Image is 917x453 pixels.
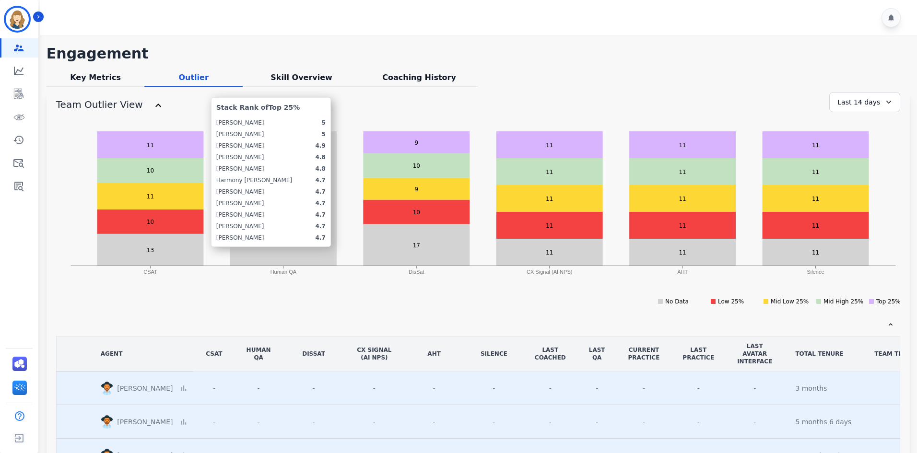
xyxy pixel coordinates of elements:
text: 11 [546,222,553,229]
div: - [589,417,605,427]
text: 13 [147,247,154,254]
text: Silence [807,269,824,275]
div: LAST AVATAR INTERFACE [737,342,772,365]
text: CSAT [143,269,157,275]
div: - [294,416,334,428]
text: 10 [412,163,420,169]
span: - [737,417,772,427]
text: 11 [812,169,819,175]
div: [PERSON_NAME] [216,130,264,138]
div: [PERSON_NAME] [216,165,264,173]
text: 11 [679,169,686,175]
text: 11 [147,142,154,149]
div: CURRENT PRACTICE [628,346,660,361]
div: Key Metrics [47,72,145,87]
text: 11 [147,193,154,200]
div: - [247,383,271,394]
text: 11 [546,249,553,256]
text: CX Signal (AI NPS) [527,269,572,275]
text: 17 [412,242,420,249]
div: [PERSON_NAME] [216,188,264,196]
div: - [205,383,223,394]
h1: Team Outlier View [56,98,143,111]
div: - [628,383,660,393]
div: - [294,383,334,394]
div: Human QA [247,346,271,361]
text: 11 [679,249,686,256]
div: - [682,383,714,393]
div: TOTAL TENURE [795,350,843,358]
img: Rounded avatar [101,415,113,429]
div: - [476,416,512,428]
text: Top 25% [876,298,901,305]
div: LAST QA [589,346,605,361]
text: 11 [546,196,553,202]
div: LAST PRACTICE [682,346,714,361]
div: Last 14 days [829,92,900,112]
div: Stack Rank of [216,103,326,112]
div: 4.9 [316,142,326,150]
text: 11 [679,222,686,229]
div: 4.8 [316,153,326,161]
p: [PERSON_NAME] [117,417,176,427]
span: - [549,417,552,427]
div: [PERSON_NAME] [216,211,264,219]
text: 11 [546,169,553,175]
text: 9 [414,186,418,193]
text: AHT [677,269,688,275]
text: 11 [679,196,686,202]
p: [PERSON_NAME] [117,383,176,393]
span: - [737,383,772,393]
div: - [589,383,605,393]
div: [PERSON_NAME] [216,153,264,161]
div: Skill Overview [243,72,360,87]
div: 4.7 [316,222,326,230]
div: AHT [415,350,453,358]
div: 5 [321,130,325,138]
div: [PERSON_NAME] [216,234,264,242]
div: - [682,417,714,427]
text: Human QA [270,269,296,275]
div: [PERSON_NAME] [216,199,264,207]
div: DisSat [294,350,334,358]
div: - [247,416,271,428]
div: 4.7 [316,176,326,184]
div: Outlier [144,72,243,87]
div: Silence [476,350,512,358]
text: 11 [812,249,819,256]
div: [PERSON_NAME] [216,142,264,150]
div: [PERSON_NAME] [216,119,264,127]
div: [PERSON_NAME] [216,222,264,230]
div: 4.7 [316,234,326,242]
div: Harmony [PERSON_NAME] [216,176,292,184]
text: 11 [812,222,819,229]
div: 4.8 [316,165,326,173]
div: - [415,416,453,428]
text: 10 [412,209,420,216]
text: Mid Low 25% [771,298,809,305]
div: Coaching History [360,72,478,87]
div: - [476,383,512,394]
div: - [356,416,392,428]
div: - [415,383,453,394]
text: DisSat [409,269,424,275]
div: AGENT [101,350,123,358]
text: Mid High 25% [823,298,863,305]
text: 9 [414,139,418,146]
div: 4.7 [316,199,326,207]
div: - [205,416,223,428]
div: - [628,417,660,427]
h1: Engagement [47,45,910,62]
img: Rounded avatar [101,382,113,395]
text: No Data [665,298,689,305]
text: Low 25% [718,298,744,305]
div: CSAT [205,350,223,358]
div: LAST COACHED [535,346,566,361]
text: 11 [812,196,819,202]
div: 5 months 6 days [795,417,851,427]
text: 10 [147,167,154,174]
text: 11 [546,142,553,149]
div: 4.7 [316,211,326,219]
div: 4.7 [316,188,326,196]
text: 11 [679,142,686,149]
